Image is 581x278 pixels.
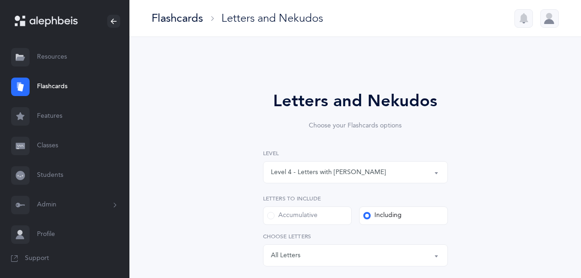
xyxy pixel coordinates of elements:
[263,232,448,241] label: Choose letters
[267,211,318,220] div: Accumulative
[25,254,49,263] span: Support
[263,161,448,183] button: Level 4 - Letters with Nekudos
[221,11,323,26] div: Letters and Nekudos
[263,149,448,157] label: Level
[263,194,448,203] label: Letters to include
[237,121,474,131] div: Choose your Flashcards options
[271,251,300,260] div: All Letters
[363,211,402,220] div: Including
[271,168,386,177] div: Level 4 - Letters with [PERSON_NAME]
[263,244,448,266] button: All Letters
[152,11,203,26] div: Flashcards
[237,89,474,114] div: Letters and Nekudos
